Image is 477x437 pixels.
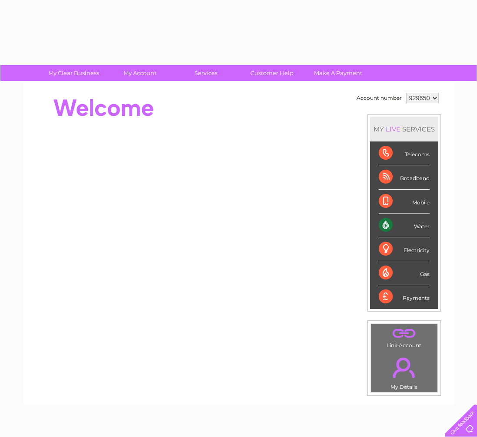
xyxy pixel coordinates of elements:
[104,65,176,81] a: My Account
[379,141,430,165] div: Telecoms
[379,261,430,285] div: Gas
[370,350,438,393] td: My Details
[170,65,242,81] a: Services
[236,65,308,81] a: Customer Help
[373,352,435,383] a: .
[354,91,404,105] td: Account number
[379,214,430,237] div: Water
[302,65,374,81] a: Make A Payment
[370,323,438,351] td: Link Account
[379,285,430,309] div: Payments
[379,237,430,261] div: Electricity
[38,65,110,81] a: My Clear Business
[379,190,430,214] div: Mobile
[379,165,430,189] div: Broadband
[384,125,402,133] div: LIVE
[373,326,435,341] a: .
[370,117,438,141] div: MY SERVICES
